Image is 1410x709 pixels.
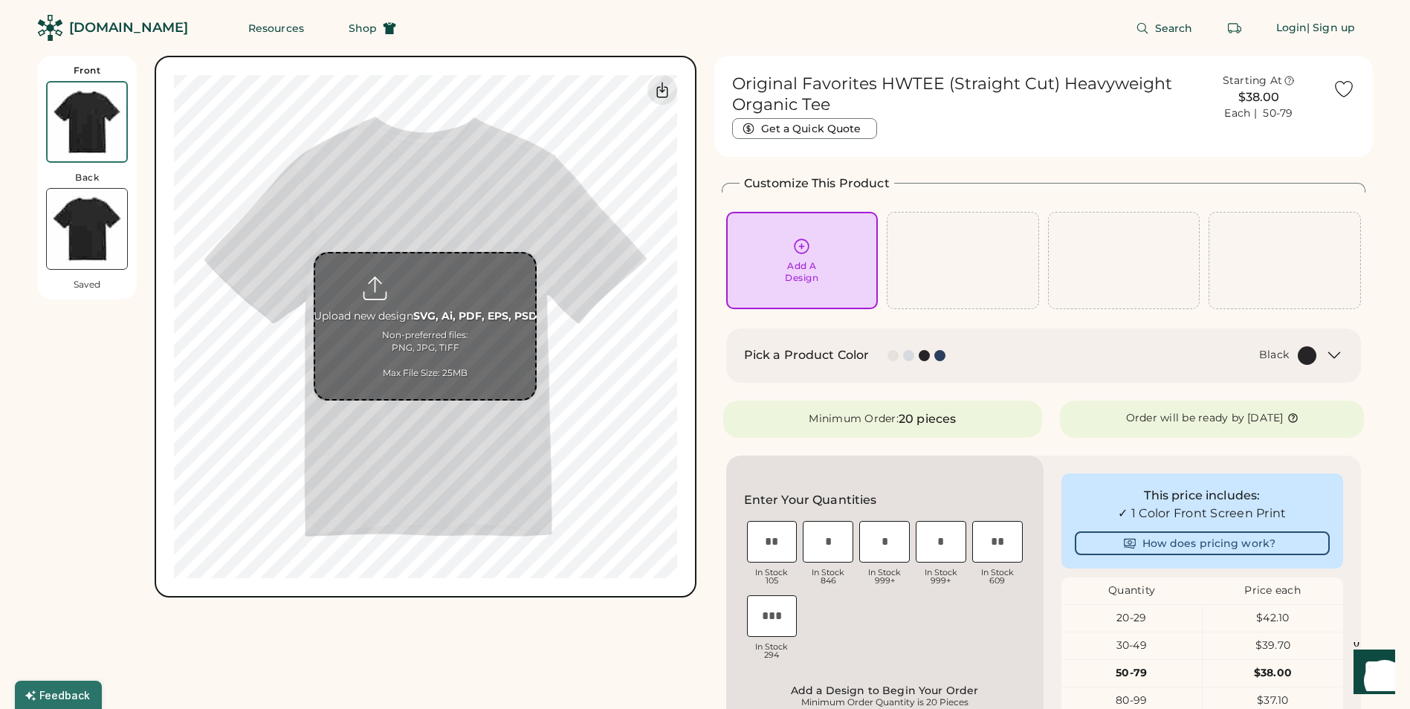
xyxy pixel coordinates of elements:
div: 20 pieces [899,410,956,428]
div: In Stock 999+ [916,569,966,585]
div: $39.70 [1203,638,1343,653]
img: Original Favorites HWTEE Black Front Thumbnail [48,82,126,161]
div: Quantity [1061,583,1203,598]
div: $38.00 [1203,666,1343,681]
div: Minimum Order Quantity is 20 Pieces [748,696,1021,708]
div: 50-79 [1061,666,1202,681]
div: 20-29 [1061,611,1202,626]
button: Search [1118,13,1211,43]
div: 30-49 [1061,638,1202,653]
div: In Stock 999+ [859,569,910,585]
h2: Enter Your Quantities [744,491,877,509]
span: Shop [349,23,377,33]
div: | Sign up [1307,21,1355,36]
div: Each | 50-79 [1224,106,1293,121]
div: Black [1259,348,1289,363]
img: Rendered Logo - Screens [37,15,63,41]
div: [DOMAIN_NAME] [69,19,188,37]
h2: Pick a Product Color [744,346,870,364]
div: $38.00 [1194,88,1324,106]
div: $37.10 [1203,693,1343,708]
img: Original Favorites HWTEE Black Back Thumbnail [47,189,127,269]
div: ✓ 1 Color Front Screen Print [1075,505,1330,522]
div: In Stock 105 [747,569,798,585]
div: This price includes: [1075,487,1330,505]
h2: Customize This Product [744,175,890,192]
div: Add A Design [785,260,818,284]
div: Back [75,172,99,184]
div: Front [74,65,101,77]
div: Saved [74,279,100,291]
span: Search [1155,23,1193,33]
div: Order will be ready by [1126,411,1245,426]
div: Download Front Mockup [647,75,677,105]
div: Add a Design to Begin Your Order [748,684,1021,696]
div: In Stock 609 [972,569,1023,585]
iframe: Front Chat [1339,642,1403,706]
button: Retrieve an order [1220,13,1249,43]
h1: Original Favorites HWTEE (Straight Cut) Heavyweight Organic Tee [732,74,1186,115]
div: Starting At [1223,74,1283,88]
div: Minimum Order: [809,412,899,427]
div: Price each [1202,583,1343,598]
div: $42.10 [1203,611,1343,626]
div: [DATE] [1247,411,1284,426]
div: 80-99 [1061,693,1202,708]
button: Get a Quick Quote [732,118,877,139]
button: How does pricing work? [1075,531,1330,555]
div: Login [1276,21,1307,36]
div: In Stock 846 [803,569,853,585]
button: Resources [230,13,322,43]
div: In Stock 294 [747,643,798,659]
button: Shop [331,13,414,43]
